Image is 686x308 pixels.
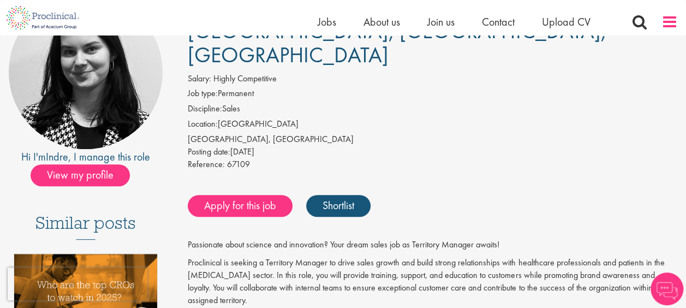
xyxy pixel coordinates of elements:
[31,164,130,186] span: View my profile
[188,133,678,146] div: [GEOGRAPHIC_DATA], [GEOGRAPHIC_DATA]
[35,214,136,240] h3: Similar posts
[363,15,400,29] a: About us
[188,195,293,217] a: Apply for this job
[318,15,336,29] a: Jobs
[188,146,678,158] div: [DATE]
[188,103,222,115] label: Discipline:
[427,15,455,29] a: Join us
[651,273,683,305] img: Chatbot
[213,73,277,84] span: Highly Competitive
[188,73,211,85] label: Salary:
[8,268,147,300] iframe: reCAPTCHA
[188,239,678,251] p: Passionate about science and innovation? Your dream sales job as Territory Manager awaits!
[188,118,218,131] label: Location:
[188,146,230,157] span: Posting date:
[188,118,678,133] li: [GEOGRAPHIC_DATA]
[188,158,225,171] label: Reference:
[542,15,590,29] a: Upload CV
[8,149,163,165] div: Hi I'm , I manage this role
[188,257,678,306] p: Proclinical is seeking a Territory Manager to drive sales growth and build strong relationships w...
[46,150,68,164] a: Indre
[31,167,141,181] a: View my profile
[306,195,371,217] a: Shortlist
[188,87,218,100] label: Job type:
[188,87,678,103] li: Permanent
[482,15,515,29] a: Contact
[227,158,250,170] span: 67109
[188,103,678,118] li: Sales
